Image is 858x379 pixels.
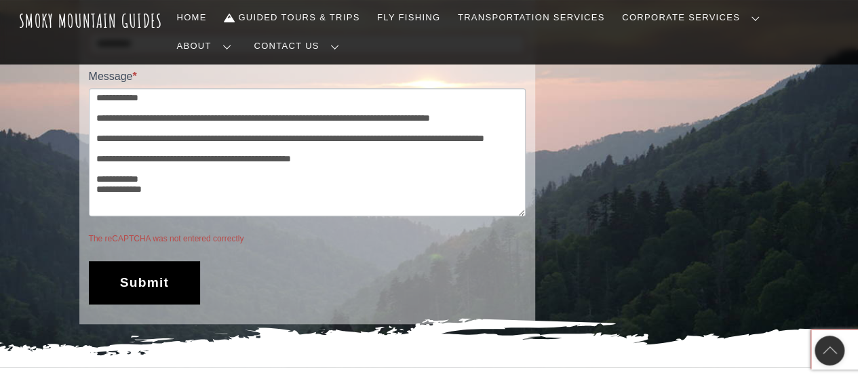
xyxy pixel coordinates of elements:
a: Corporate Services [617,3,771,32]
label: Message [89,68,526,87]
a: Transportation Services [452,3,610,32]
button: Submit [89,261,201,304]
a: Fly Fishing [372,3,446,32]
a: Contact Us [249,32,350,60]
div: The reCAPTCHA was not entered correctly [89,230,526,247]
a: Home [172,3,212,32]
a: About [172,32,242,60]
a: Guided Tours & Trips [218,3,365,32]
a: Smoky Mountain Guides [19,9,163,32]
